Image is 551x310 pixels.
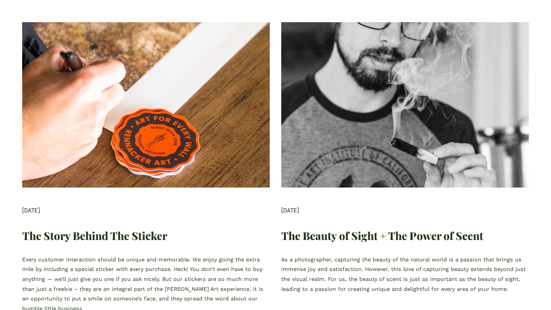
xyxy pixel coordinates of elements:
img: The Story Behind The Sticker [21,21,271,188]
time: [DATE] [281,207,299,214]
time: [DATE] [22,207,40,214]
p: As a photographer, capturing the beauty of the natural world is a passion that brings us immense ... [281,255,529,294]
img: The Beauty of Sight + The Power of Scent [280,21,530,188]
a: The Story Behind The Sticker [22,228,167,243]
a: The Beauty of Sight + The Power of Scent [281,228,483,243]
